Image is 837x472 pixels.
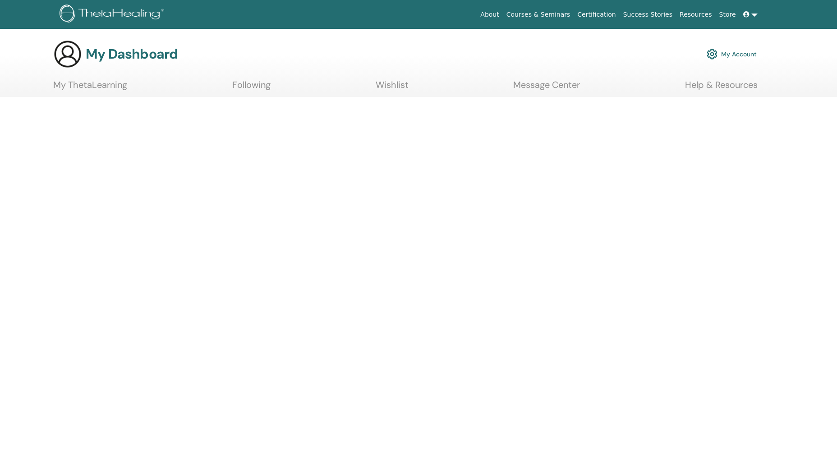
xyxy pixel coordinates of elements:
[707,46,717,62] img: cog.svg
[86,46,178,62] h3: My Dashboard
[232,79,271,97] a: Following
[574,6,619,23] a: Certification
[620,6,676,23] a: Success Stories
[53,79,127,97] a: My ThetaLearning
[60,5,167,25] img: logo.png
[716,6,740,23] a: Store
[376,79,409,97] a: Wishlist
[503,6,574,23] a: Courses & Seminars
[53,40,82,69] img: generic-user-icon.jpg
[707,44,757,64] a: My Account
[676,6,716,23] a: Resources
[513,79,580,97] a: Message Center
[685,79,758,97] a: Help & Resources
[477,6,502,23] a: About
